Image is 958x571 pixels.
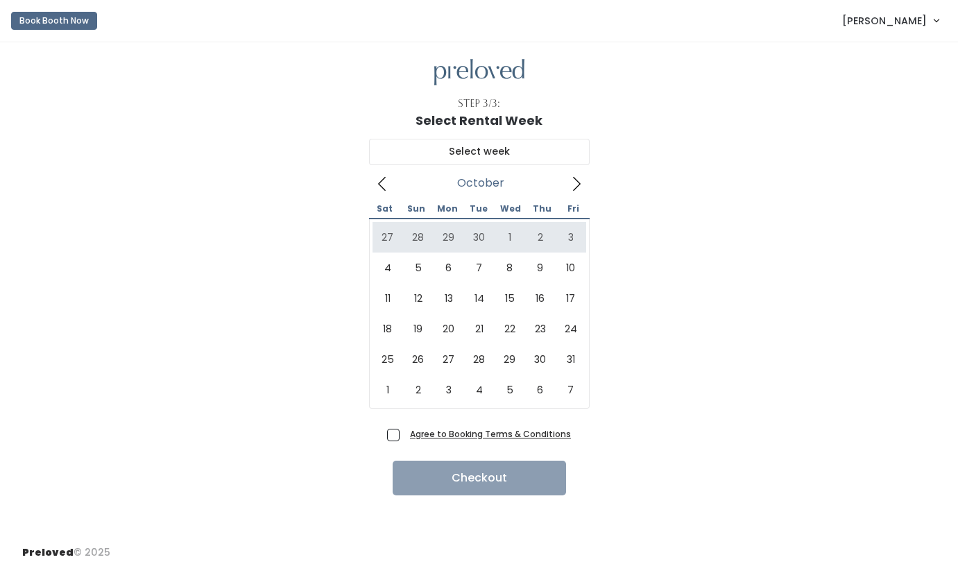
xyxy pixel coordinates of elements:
span: October 3, 2025 [556,222,586,253]
button: Book Booth Now [11,12,97,30]
span: Wed [495,205,526,213]
span: October 29, 2025 [495,344,525,375]
span: October 28, 2025 [464,344,495,375]
span: October 20, 2025 [434,314,464,344]
span: October 16, 2025 [525,283,556,314]
input: Select week [369,139,590,165]
span: October 5, 2025 [403,253,434,283]
span: [PERSON_NAME] [842,13,927,28]
button: Checkout [393,461,566,495]
span: November 7, 2025 [556,375,586,405]
span: October 8, 2025 [495,253,525,283]
span: Mon [431,205,463,213]
span: October 27, 2025 [434,344,464,375]
span: November 3, 2025 [434,375,464,405]
span: October 9, 2025 [525,253,556,283]
h1: Select Rental Week [416,114,542,128]
span: September 29, 2025 [434,222,464,253]
span: October 14, 2025 [464,283,495,314]
span: October 30, 2025 [525,344,556,375]
span: September 27, 2025 [373,222,403,253]
span: October 18, 2025 [373,314,403,344]
span: November 4, 2025 [464,375,495,405]
span: October 12, 2025 [403,283,434,314]
span: October 13, 2025 [434,283,464,314]
span: Sun [400,205,431,213]
span: October 6, 2025 [434,253,464,283]
span: October 24, 2025 [556,314,586,344]
span: November 2, 2025 [403,375,434,405]
span: October 1, 2025 [495,222,525,253]
span: October 21, 2025 [464,314,495,344]
a: Book Booth Now [11,6,97,36]
span: October 2, 2025 [525,222,556,253]
span: October 7, 2025 [464,253,495,283]
div: © 2025 [22,534,110,560]
a: [PERSON_NAME] [828,6,952,35]
span: Thu [527,205,558,213]
span: Sat [369,205,400,213]
span: September 28, 2025 [403,222,434,253]
span: October 25, 2025 [373,344,403,375]
span: October 17, 2025 [556,283,586,314]
div: Step 3/3: [458,96,500,111]
span: October 19, 2025 [403,314,434,344]
span: November 5, 2025 [495,375,525,405]
span: Preloved [22,545,74,559]
span: October [457,180,504,186]
img: preloved logo [434,59,524,86]
span: October 15, 2025 [495,283,525,314]
span: October 4, 2025 [373,253,403,283]
span: November 6, 2025 [525,375,556,405]
span: September 30, 2025 [464,222,495,253]
span: October 10, 2025 [556,253,586,283]
a: Agree to Booking Terms & Conditions [410,428,571,440]
span: October 23, 2025 [525,314,556,344]
span: October 26, 2025 [403,344,434,375]
span: October 22, 2025 [495,314,525,344]
span: October 31, 2025 [556,344,586,375]
span: October 11, 2025 [373,283,403,314]
span: Fri [558,205,589,213]
span: Tue [463,205,495,213]
span: November 1, 2025 [373,375,403,405]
